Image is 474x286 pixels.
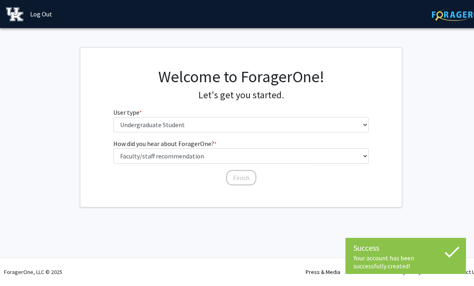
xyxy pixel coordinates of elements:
[226,170,256,185] button: Finish
[353,242,458,254] div: Success
[113,139,217,148] label: How did you hear about ForagerOne?
[306,268,340,276] a: Press & Media
[113,89,369,101] h4: Let's get you started.
[4,258,62,286] div: ForagerOne, LLC © 2025
[6,250,34,280] iframe: Chat
[353,254,458,270] div: Your account has been successfully created!
[113,108,142,117] label: User type
[113,67,369,86] h1: Welcome to ForagerOne!
[6,7,23,21] img: University of Kentucky Logo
